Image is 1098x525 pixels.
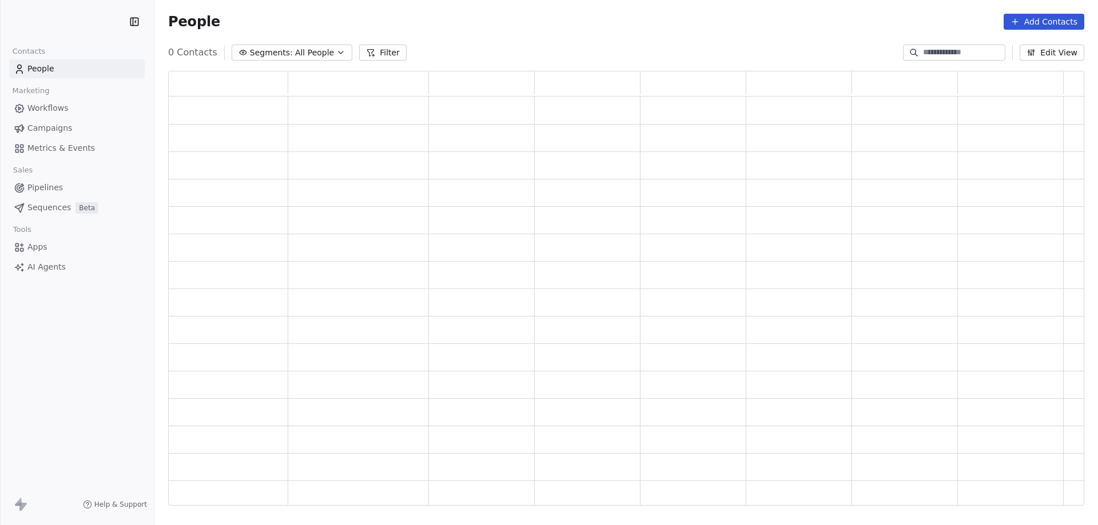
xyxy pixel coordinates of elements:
span: Campaigns [27,122,72,134]
span: Sales [8,162,38,179]
a: Pipelines [9,178,145,197]
span: People [27,63,54,75]
button: Add Contacts [1004,14,1084,30]
button: Edit View [1020,45,1084,61]
span: All People [295,47,334,59]
a: Metrics & Events [9,139,145,158]
span: Workflows [27,102,69,114]
span: Beta [75,202,98,214]
button: Filter [359,45,407,61]
span: Marketing [7,82,54,99]
span: Segments: [250,47,293,59]
a: Help & Support [83,500,147,509]
span: Pipelines [27,182,63,194]
span: Apps [27,241,47,253]
a: AI Agents [9,258,145,276]
span: Metrics & Events [27,142,95,154]
a: Campaigns [9,119,145,138]
span: Help & Support [94,500,147,509]
span: People [168,13,220,30]
a: People [9,59,145,78]
a: Apps [9,238,145,257]
span: Tools [8,221,36,238]
span: Contacts [7,43,50,60]
span: Sequences [27,202,71,214]
a: SequencesBeta [9,198,145,217]
a: Workflows [9,99,145,118]
span: AI Agents [27,261,66,273]
span: 0 Contacts [168,46,217,59]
